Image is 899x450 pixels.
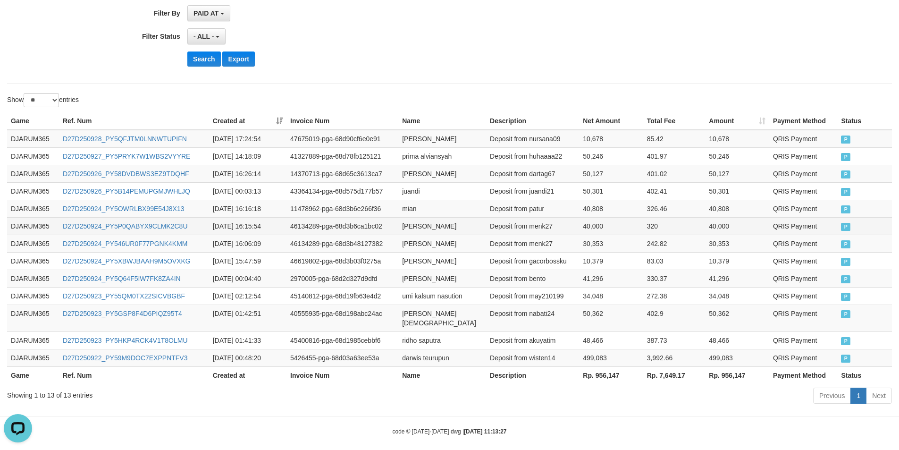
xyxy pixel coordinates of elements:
td: [PERSON_NAME] [398,235,486,252]
td: DJARUM365 [7,235,59,252]
td: 10,379 [705,252,769,270]
span: PAID [841,136,850,144]
td: mian [398,200,486,217]
th: Description [486,112,579,130]
td: [PERSON_NAME] [398,217,486,235]
th: Rp. 7,649.17 [643,366,706,384]
th: Invoice Num [286,112,398,130]
td: 45400816-pga-68d1985cebbf6 [286,331,398,349]
span: PAID [841,310,850,318]
td: 50,362 [705,305,769,331]
td: 50,127 [705,165,769,182]
td: Deposit from juandi21 [486,182,579,200]
button: Open LiveChat chat widget [4,4,32,32]
td: juandi [398,182,486,200]
a: Previous [813,388,851,404]
td: DJARUM365 [7,147,59,165]
td: 242.82 [643,235,706,252]
td: [DATE] 02:12:54 [209,287,286,305]
td: Deposit from menk27 [486,217,579,235]
td: DJARUM365 [7,182,59,200]
td: [DATE] 00:48:20 [209,349,286,366]
td: 401.97 [643,147,706,165]
td: 14370713-pga-68d65c3613ca7 [286,165,398,182]
td: QRIS Payment [769,165,837,182]
td: 326.46 [643,200,706,217]
td: QRIS Payment [769,200,837,217]
th: Payment Method [769,366,837,384]
a: D27D250924_PY5P0QABYX9CLMK2C8U [63,222,188,230]
td: 50,246 [705,147,769,165]
td: umi kalsum nasution [398,287,486,305]
td: 50,362 [579,305,643,331]
th: Amount: activate to sort column ascending [705,112,769,130]
th: Total Fee [643,112,706,130]
a: 1 [850,388,866,404]
td: DJARUM365 [7,200,59,217]
th: Game [7,112,59,130]
th: Created at: activate to sort column ascending [209,112,286,130]
span: PAID [841,188,850,196]
td: 11478962-pga-68d3b6e266f36 [286,200,398,217]
td: [DATE] 16:06:09 [209,235,286,252]
td: QRIS Payment [769,349,837,366]
a: D27D250924_PY5Q64F5IW7FK8ZA4IN [63,275,181,282]
td: 402.41 [643,182,706,200]
td: 402.9 [643,305,706,331]
td: 401.02 [643,165,706,182]
td: 30,353 [705,235,769,252]
a: D27D250924_PY5OWRLBX99E54J8X13 [63,205,185,212]
a: D27D250923_PY55QM0TX22SICVBGBF [63,292,185,300]
td: QRIS Payment [769,331,837,349]
td: Deposit from bento [486,270,579,287]
span: PAID AT [193,9,218,17]
span: PAID [841,170,850,178]
a: D27D250923_PY5HKP4RCK4V1T8OLMU [63,337,188,344]
button: Export [222,51,254,67]
td: 50,301 [579,182,643,200]
a: D27D250928_PY5QFJTM0LNNWTUPIFN [63,135,187,143]
td: Deposit from akuyatim [486,331,579,349]
th: Game [7,366,59,384]
td: 30,353 [579,235,643,252]
td: [DATE] 01:41:33 [209,331,286,349]
td: 46619802-pga-68d3b03f0275a [286,252,398,270]
a: D27D250926_PY5B14PEMUPGMJWHLJQ [63,187,190,195]
td: prima alviansyah [398,147,486,165]
a: D27D250924_PY5XBWJBAAH9M5OVXKG [63,257,191,265]
td: 40555935-pga-68d198abc24ac [286,305,398,331]
td: DJARUM365 [7,165,59,182]
th: Status [837,112,892,130]
th: Created at [209,366,286,384]
td: 50,246 [579,147,643,165]
td: [DATE] 16:16:18 [209,200,286,217]
td: 41327889-pga-68d78fb125121 [286,147,398,165]
span: PAID [841,205,850,213]
td: [DATE] 00:04:40 [209,270,286,287]
td: 387.73 [643,331,706,349]
td: Deposit from nursana09 [486,130,579,148]
td: 10,379 [579,252,643,270]
td: QRIS Payment [769,270,837,287]
td: [PERSON_NAME] [398,130,486,148]
td: [DATE] 16:15:54 [209,217,286,235]
td: 47675019-pga-68d90cf6e0e91 [286,130,398,148]
td: [DATE] 17:24:54 [209,130,286,148]
td: [PERSON_NAME][DEMOGRAPHIC_DATA] [398,305,486,331]
td: 40,000 [579,217,643,235]
td: QRIS Payment [769,147,837,165]
label: Show entries [7,93,79,107]
td: DJARUM365 [7,349,59,366]
td: 499,083 [579,349,643,366]
td: [PERSON_NAME] [398,165,486,182]
div: Showing 1 to 13 of 13 entries [7,387,368,400]
td: [DATE] 14:18:09 [209,147,286,165]
td: 3,992.66 [643,349,706,366]
td: 45140812-pga-68d19fb63e4d2 [286,287,398,305]
a: D27D250926_PY58DVDBWS3EZ9TDQHF [63,170,189,178]
td: 41,296 [579,270,643,287]
select: Showentries [24,93,59,107]
td: DJARUM365 [7,130,59,148]
td: Deposit from menk27 [486,235,579,252]
td: QRIS Payment [769,252,837,270]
